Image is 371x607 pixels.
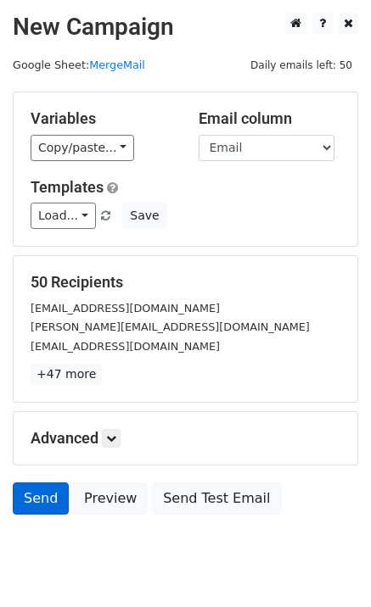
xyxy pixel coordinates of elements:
a: Send [13,482,69,515]
a: Templates [31,178,104,196]
a: Daily emails left: 50 [245,58,358,71]
a: MergeMail [89,58,145,71]
h2: New Campaign [13,13,358,42]
h5: Email column [199,109,341,128]
a: Copy/paste... [31,135,134,161]
h5: Variables [31,109,173,128]
a: +47 more [31,364,102,385]
h5: 50 Recipients [31,273,340,292]
small: [PERSON_NAME][EMAIL_ADDRESS][DOMAIN_NAME] [31,320,310,333]
small: [EMAIL_ADDRESS][DOMAIN_NAME] [31,340,220,353]
a: Send Test Email [152,482,281,515]
h5: Advanced [31,429,340,448]
iframe: Chat Widget [286,526,371,607]
small: [EMAIL_ADDRESS][DOMAIN_NAME] [31,302,220,315]
button: Save [122,203,166,229]
a: Preview [73,482,148,515]
span: Daily emails left: 50 [245,56,358,75]
a: Load... [31,203,96,229]
small: Google Sheet: [13,58,145,71]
